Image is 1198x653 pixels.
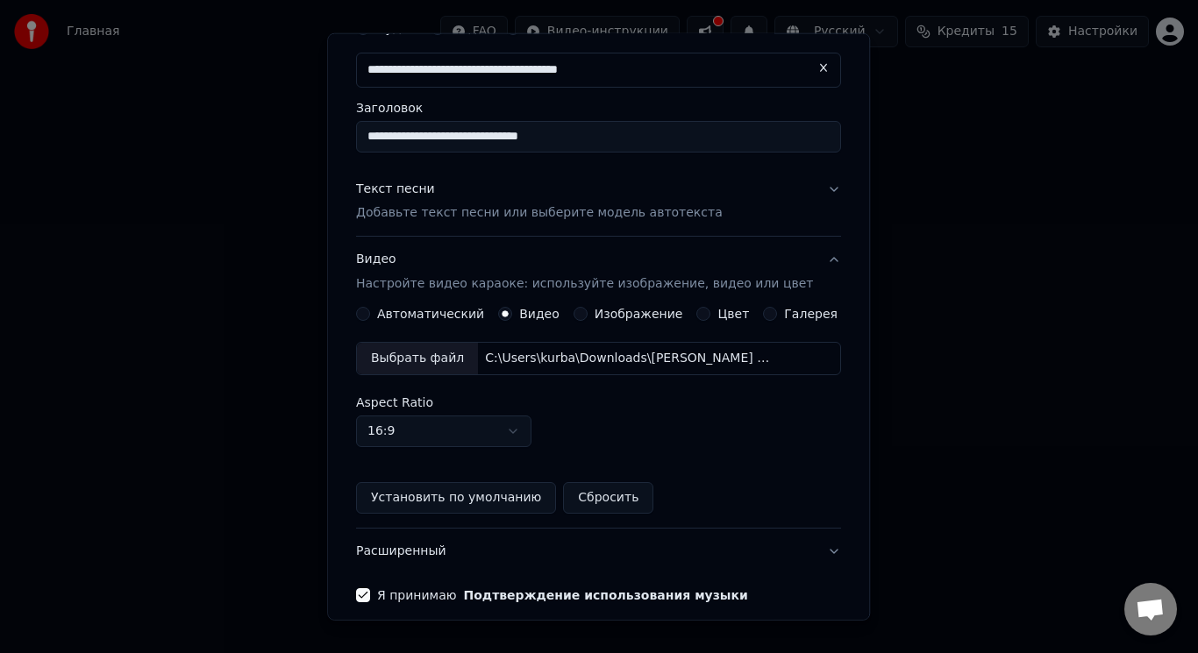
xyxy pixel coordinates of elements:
[785,308,838,320] label: Галерея
[564,482,654,514] button: Сбросить
[356,180,435,197] div: Текст песни
[356,275,813,293] p: Настройте видео караоке: используйте изображение, видео или цвет
[356,482,556,514] button: Установить по умолчанию
[356,166,841,236] button: Текст песниДобавьте текст песни или выберите модель автотекста
[356,204,723,222] p: Добавьте текст песни или выберите модель автотекста
[595,308,683,320] label: Изображение
[377,589,748,601] label: Я принимаю
[527,21,552,33] label: URL
[356,237,841,307] button: ВидеоНастройте видео караоке: используйте изображение, видео или цвет
[478,350,776,367] div: C:\Users\kurba\Downloads\[PERSON_NAME] (Official video) HD.mp4
[356,251,813,293] div: Видео
[464,589,748,601] button: Я принимаю
[356,101,841,113] label: Заголовок
[452,21,492,33] label: Видео
[356,529,841,574] button: Расширенный
[718,308,750,320] label: Цвет
[519,308,560,320] label: Видео
[377,21,417,33] label: Аудио
[377,308,484,320] label: Автоматический
[356,307,841,528] div: ВидеоНастройте видео караоке: используйте изображение, видео или цвет
[356,396,841,408] label: Aspect Ratio
[357,343,478,374] div: Выбрать файл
